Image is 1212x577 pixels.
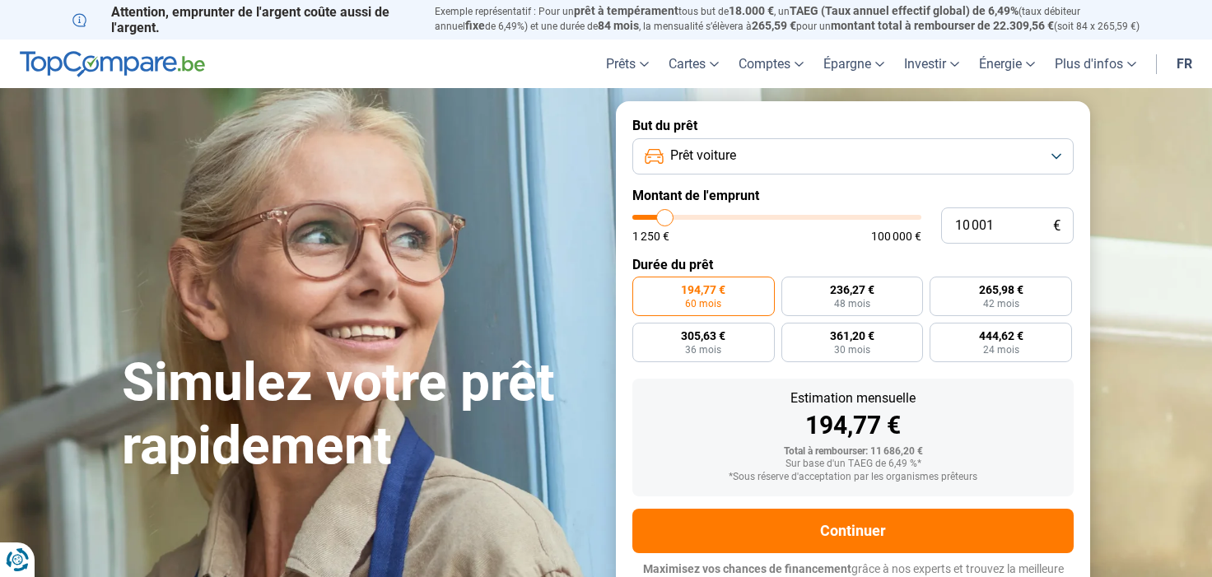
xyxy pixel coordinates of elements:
div: Total à rembourser: 11 686,20 € [646,446,1060,458]
button: Prêt voiture [632,138,1074,174]
span: 36 mois [685,345,721,355]
span: 30 mois [834,345,870,355]
a: Épargne [813,40,894,88]
div: 194,77 € [646,413,1060,438]
span: montant total à rembourser de 22.309,56 € [831,19,1054,32]
a: fr [1167,40,1202,88]
div: *Sous réserve d'acceptation par les organismes prêteurs [646,472,1060,483]
span: fixe [465,19,485,32]
span: TAEG (Taux annuel effectif global) de 6,49% [790,4,1019,17]
span: 194,77 € [681,284,725,295]
div: Estimation mensuelle [646,392,1060,405]
span: 265,59 € [752,19,796,32]
span: 18.000 € [729,4,774,17]
p: Exemple représentatif : Pour un tous but de , un (taux débiteur annuel de 6,49%) et une durée de ... [435,4,1140,34]
button: Continuer [632,509,1074,553]
a: Plus d'infos [1045,40,1146,88]
a: Énergie [969,40,1045,88]
label: Montant de l'emprunt [632,188,1074,203]
p: Attention, emprunter de l'argent coûte aussi de l'argent. [72,4,415,35]
h1: Simulez votre prêt rapidement [122,351,596,478]
span: 236,27 € [830,284,874,295]
span: € [1053,219,1060,233]
div: Sur base d'un TAEG de 6,49 %* [646,458,1060,470]
span: 444,62 € [979,330,1023,342]
span: Prêt voiture [670,147,736,165]
span: Maximisez vos chances de financement [643,562,851,575]
img: TopCompare [20,51,205,77]
span: 48 mois [834,299,870,309]
a: Cartes [659,40,729,88]
span: 1 250 € [632,230,669,242]
span: 42 mois [983,299,1019,309]
a: Comptes [729,40,813,88]
span: prêt à tempérament [574,4,678,17]
label: Durée du prêt [632,257,1074,272]
a: Prêts [596,40,659,88]
span: 100 000 € [871,230,921,242]
span: 361,20 € [830,330,874,342]
span: 265,98 € [979,284,1023,295]
span: 84 mois [598,19,639,32]
span: 24 mois [983,345,1019,355]
a: Investir [894,40,969,88]
span: 305,63 € [681,330,725,342]
label: But du prêt [632,118,1074,133]
span: 60 mois [685,299,721,309]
